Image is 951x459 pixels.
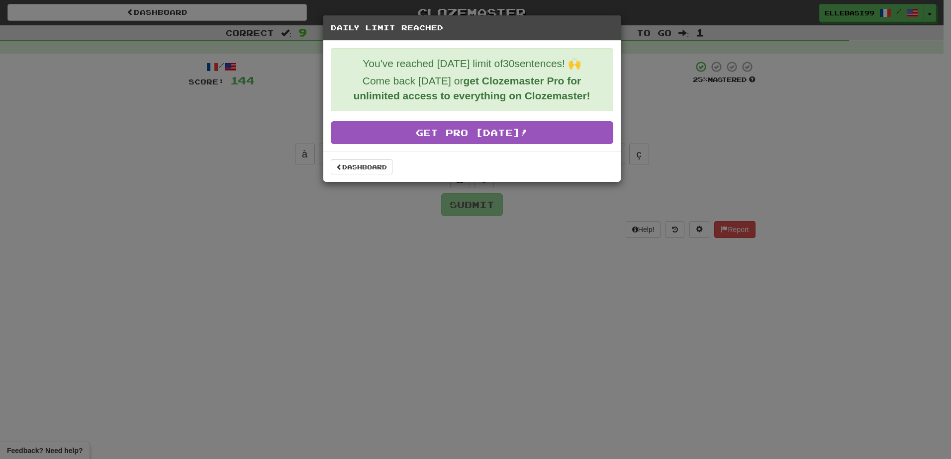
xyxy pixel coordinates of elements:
p: Come back [DATE] or [339,74,605,103]
a: Get Pro [DATE]! [331,121,613,144]
p: You've reached [DATE] limit of 30 sentences! 🙌 [339,56,605,71]
h5: Daily Limit Reached [331,23,613,33]
a: Dashboard [331,159,392,174]
strong: get Clozemaster Pro for unlimited access to everything on Clozemaster! [353,75,590,101]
